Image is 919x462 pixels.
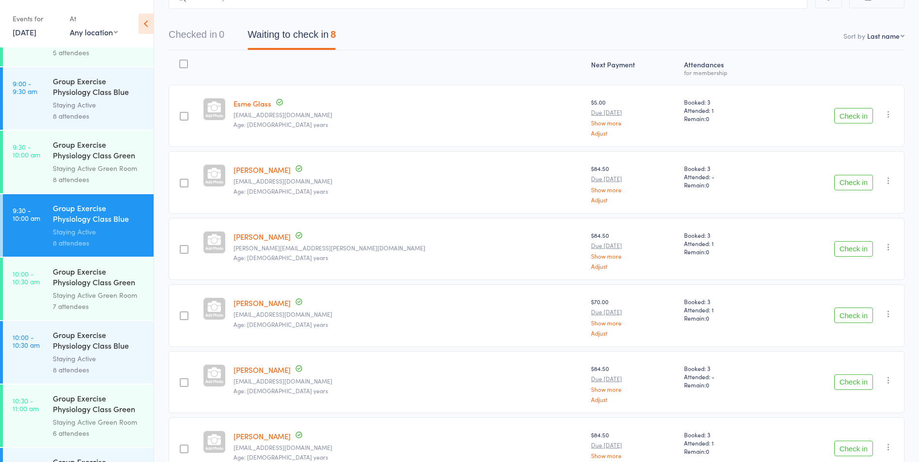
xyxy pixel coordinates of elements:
[684,431,767,439] span: Booked: 3
[13,333,40,349] time: 10:00 - 10:30 am
[330,29,336,40] div: 8
[591,186,676,193] a: Show more
[591,175,676,182] small: Due [DATE]
[219,29,224,40] div: 0
[591,109,676,116] small: Due [DATE]
[684,106,767,114] span: Attended: 1
[53,329,145,353] div: Group Exercise Physiology Class Blue Room
[834,374,873,390] button: Check in
[234,378,583,385] small: leonelelievre1@icloud.com
[834,441,873,456] button: Check in
[706,181,709,189] span: 0
[684,164,767,172] span: Booked: 3
[53,47,145,58] div: 5 attendees
[3,258,154,320] a: 10:00 -10:30 amGroup Exercise Physiology Class Green RoomStaying Active Green Room7 attendees
[13,206,40,222] time: 9:30 - 10:00 am
[234,98,271,108] a: Esme Glass
[234,120,328,128] span: Age: [DEMOGRAPHIC_DATA] years
[684,114,767,123] span: Remain:
[234,365,291,375] a: [PERSON_NAME]
[684,231,767,239] span: Booked: 3
[684,447,767,455] span: Remain:
[53,237,145,248] div: 8 attendees
[684,306,767,314] span: Attended: 1
[3,385,154,447] a: 10:30 -11:00 amGroup Exercise Physiology Class Green RoomStaying Active Green Room6 attendees
[591,375,676,382] small: Due [DATE]
[53,139,145,163] div: Group Exercise Physiology Class Green Room
[234,386,328,395] span: Age: [DEMOGRAPHIC_DATA] years
[234,444,583,451] small: carolemleigh@gmail.com
[53,353,145,364] div: Staying Active
[591,242,676,249] small: Due [DATE]
[53,202,145,226] div: Group Exercise Physiology Class Blue Room
[834,241,873,257] button: Check in
[53,99,145,110] div: Staying Active
[13,397,39,412] time: 10:30 - 11:00 am
[3,194,154,257] a: 9:30 -10:00 amGroup Exercise Physiology Class Blue RoomStaying Active8 attendees
[3,131,154,193] a: 9:30 -10:00 amGroup Exercise Physiology Class Green RoomStaying Active Green Room8 attendees
[169,24,224,50] button: Checked in0
[706,114,709,123] span: 0
[591,297,676,336] div: $70.00
[234,311,583,318] small: hrexmail@gmail.com
[234,187,328,195] span: Age: [DEMOGRAPHIC_DATA] years
[706,381,709,389] span: 0
[591,197,676,203] a: Adjust
[684,239,767,247] span: Attended: 1
[591,164,676,202] div: $84.50
[591,396,676,402] a: Adjust
[53,174,145,185] div: 8 attendees
[591,253,676,259] a: Show more
[706,314,709,322] span: 0
[684,69,767,76] div: for membership
[684,297,767,306] span: Booked: 3
[70,11,118,27] div: At
[843,31,865,41] label: Sort by
[53,393,145,416] div: Group Exercise Physiology Class Green Room
[591,130,676,136] a: Adjust
[834,175,873,190] button: Check in
[684,372,767,381] span: Attended: -
[234,111,583,118] small: esmeglass@hotmail.com
[53,266,145,290] div: Group Exercise Physiology Class Green Room
[684,247,767,256] span: Remain:
[53,416,145,428] div: Staying Active Green Room
[13,11,60,27] div: Events for
[13,27,36,37] a: [DATE]
[3,321,154,384] a: 10:00 -10:30 amGroup Exercise Physiology Class Blue RoomStaying Active8 attendees
[684,172,767,181] span: Attended: -
[591,263,676,269] a: Adjust
[591,442,676,448] small: Due [DATE]
[13,143,40,158] time: 9:30 - 10:00 am
[591,386,676,392] a: Show more
[234,431,291,441] a: [PERSON_NAME]
[3,67,154,130] a: 9:00 -9:30 amGroup Exercise Physiology Class Blue RoomStaying Active8 attendees
[234,231,291,242] a: [PERSON_NAME]
[684,98,767,106] span: Booked: 3
[53,110,145,122] div: 8 attendees
[53,76,145,99] div: Group Exercise Physiology Class Blue Room
[234,298,291,308] a: [PERSON_NAME]
[684,314,767,322] span: Remain:
[684,381,767,389] span: Remain:
[13,270,40,285] time: 10:00 - 10:30 am
[867,31,900,41] div: Last name
[591,308,676,315] small: Due [DATE]
[591,364,676,402] div: $84.50
[53,226,145,237] div: Staying Active
[684,439,767,447] span: Attended: 1
[591,231,676,269] div: $84.50
[53,301,145,312] div: 7 attendees
[53,428,145,439] div: 6 attendees
[13,79,37,95] time: 9:00 - 9:30 am
[234,320,328,328] span: Age: [DEMOGRAPHIC_DATA] years
[234,165,291,175] a: [PERSON_NAME]
[587,55,680,80] div: Next Payment
[234,178,583,185] small: robandlargray@icloud.com
[591,320,676,326] a: Show more
[234,453,328,461] span: Age: [DEMOGRAPHIC_DATA] years
[684,181,767,189] span: Remain:
[706,447,709,455] span: 0
[706,247,709,256] span: 0
[53,290,145,301] div: Staying Active Green Room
